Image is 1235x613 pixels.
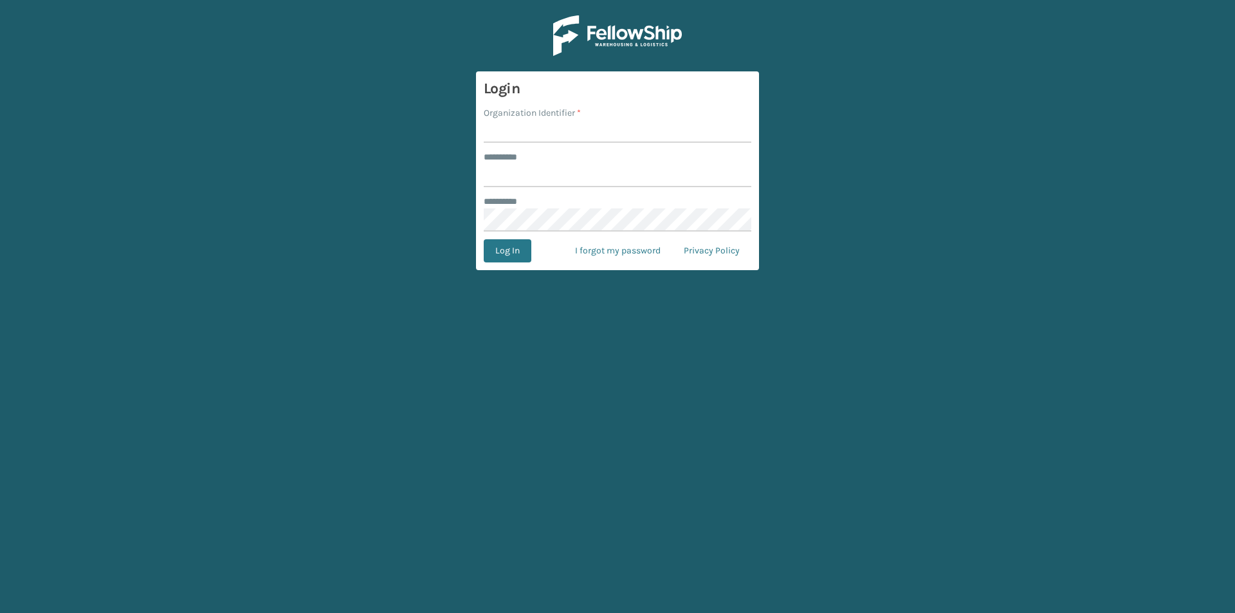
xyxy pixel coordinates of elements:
h3: Login [484,79,751,98]
a: I forgot my password [563,239,672,262]
button: Log In [484,239,531,262]
img: Logo [553,15,682,56]
label: Organization Identifier [484,106,581,120]
a: Privacy Policy [672,239,751,262]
